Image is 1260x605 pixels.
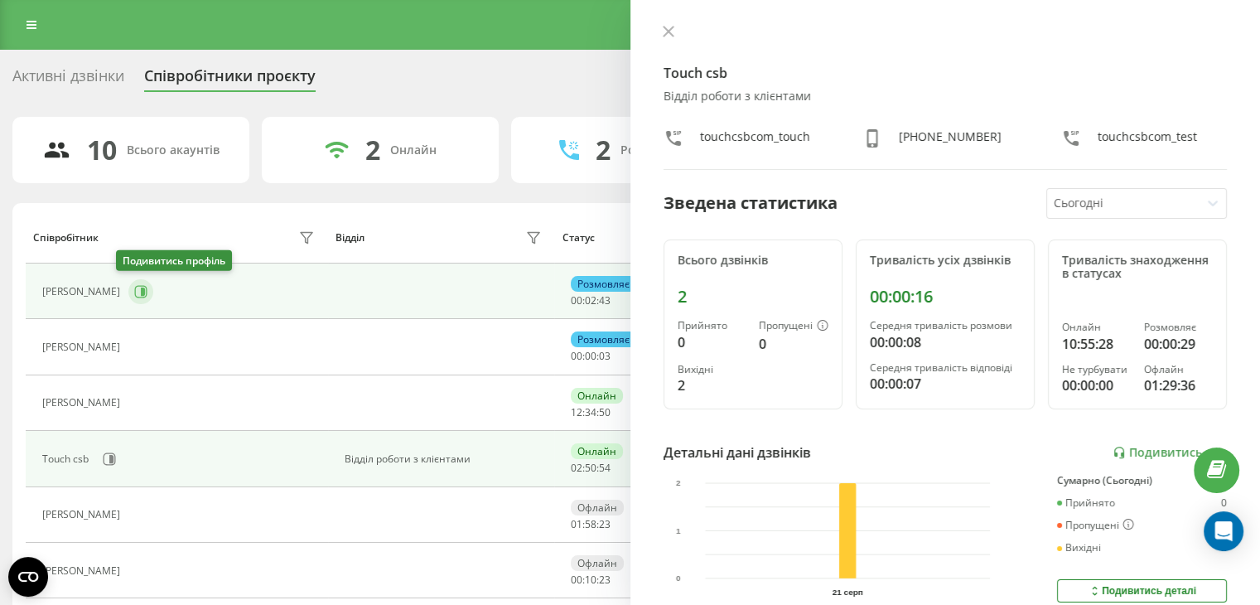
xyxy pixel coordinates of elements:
div: : : [571,407,611,419]
text: 0 [676,574,681,583]
div: Співробітник [33,232,99,244]
div: Відділ [336,232,364,244]
div: Прийнято [678,320,746,332]
div: Touch csb [42,453,93,465]
div: Офлайн [571,500,624,515]
div: Пропущені [759,320,828,333]
span: 43 [599,293,611,307]
span: 01 [571,517,582,531]
span: 23 [599,573,611,587]
div: Активні дзвінки [12,67,124,93]
div: Середня тривалість розмови [870,320,1021,332]
text: 1 [676,526,681,535]
div: Сумарно (Сьогодні) [1057,475,1227,486]
div: Офлайн [571,555,624,571]
div: Онлайн [390,143,437,157]
div: Вихідні [1057,542,1101,554]
div: Детальні дані дзвінків [664,443,811,462]
div: 2 [365,134,380,166]
div: Онлайн [571,443,623,459]
div: Всього акаунтів [127,143,220,157]
span: 54 [599,461,611,475]
div: 2 [678,375,746,395]
div: Пропущені [1057,519,1134,532]
span: 50 [599,405,611,419]
span: 00 [571,573,582,587]
div: [PHONE_NUMBER] [899,128,1002,152]
div: 2 [1221,542,1227,554]
div: Розмовляють [620,143,701,157]
div: Розмовляє [1144,322,1213,333]
span: 34 [585,405,596,419]
div: 0 [1221,497,1227,509]
span: 12 [571,405,582,419]
div: 00:00:16 [870,287,1021,307]
div: Онлайн [1062,322,1131,333]
span: 02 [585,293,596,307]
div: Open Intercom Messenger [1204,511,1243,551]
button: Подивитись деталі [1057,579,1227,603]
div: Тривалість знаходження в статусах [1062,254,1213,282]
span: 10 [585,573,596,587]
span: 00 [571,293,582,307]
div: Розмовляє [571,332,636,347]
div: 10 [87,134,117,166]
div: Не турбувати [1062,364,1131,375]
div: : : [571,519,611,530]
span: 23 [599,517,611,531]
div: [PERSON_NAME] [42,341,124,353]
div: 00:00:07 [870,374,1021,394]
div: Прийнято [1057,497,1115,509]
div: 00:00:29 [1144,334,1213,354]
h4: Touch csb [664,63,1228,83]
div: Зведена статистика [664,191,838,215]
div: Середня тривалість відповіді [870,362,1021,374]
a: Подивитись звіт [1113,446,1227,460]
div: touchcsbcom_test [1098,128,1197,152]
div: Подивитись профіль [116,250,232,271]
div: 0 [678,332,746,352]
div: touchcsbcom_touch [700,128,810,152]
div: Вихідні [678,364,746,375]
div: Онлайн [571,388,623,404]
div: [PERSON_NAME] [42,397,124,409]
span: 58 [585,517,596,531]
div: Подивитись деталі [1088,584,1196,598]
div: 00:00:08 [870,332,1021,352]
span: 03 [599,349,611,363]
div: Статус [562,232,595,244]
div: : : [571,351,611,362]
div: 2 [678,287,828,307]
div: 10:55:28 [1062,334,1131,354]
span: 00 [585,349,596,363]
div: Тривалість усіх дзвінків [870,254,1021,268]
div: : : [571,295,611,307]
div: [PERSON_NAME] [42,565,124,577]
button: Open CMP widget [8,557,48,597]
div: Відділ роботи з клієнтами [664,90,1228,104]
div: Розмовляє [571,276,636,292]
div: 0 [759,334,828,354]
div: [PERSON_NAME] [42,509,124,520]
text: 2 [676,478,681,487]
span: 00 [571,349,582,363]
div: 00:00:00 [1062,375,1131,395]
div: Відділ роботи з клієнтами [345,453,546,465]
div: Співробітники проєкту [144,67,316,93]
div: 2 [596,134,611,166]
div: Всього дзвінків [678,254,828,268]
div: 01:29:36 [1144,375,1213,395]
span: 02 [571,461,582,475]
div: Офлайн [1144,364,1213,375]
text: 21 серп [833,588,863,597]
span: 50 [585,461,596,475]
div: [PERSON_NAME] [42,286,124,298]
div: : : [571,462,611,474]
div: : : [571,574,611,586]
